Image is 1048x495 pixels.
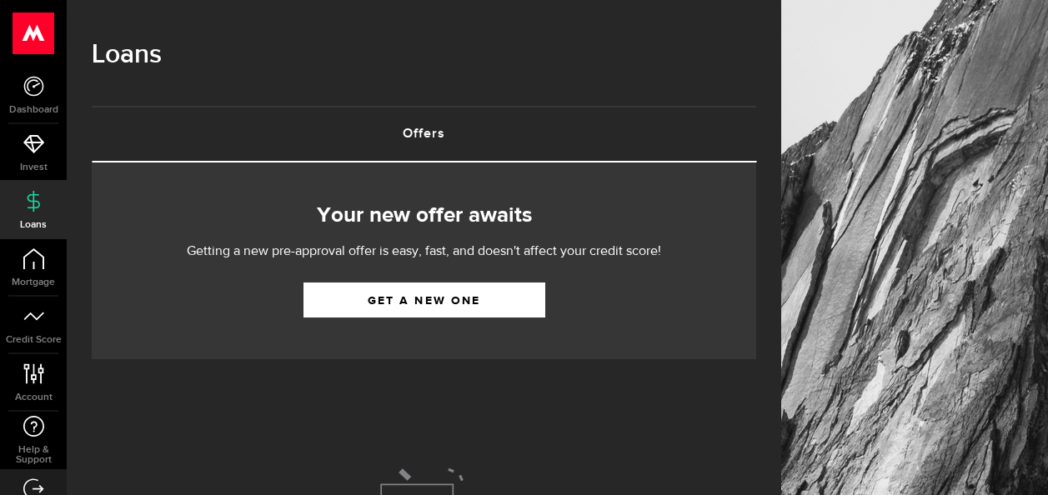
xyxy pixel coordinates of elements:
h1: Loans [92,33,756,77]
ul: Tabs Navigation [92,106,756,162]
a: Get a new one [303,282,545,317]
h2: Your new offer awaits [117,198,731,233]
p: Getting a new pre-approval offer is easy, fast, and doesn't affect your credit score! [137,242,712,262]
iframe: LiveChat chat widget [978,425,1048,495]
a: Offers [92,107,756,161]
